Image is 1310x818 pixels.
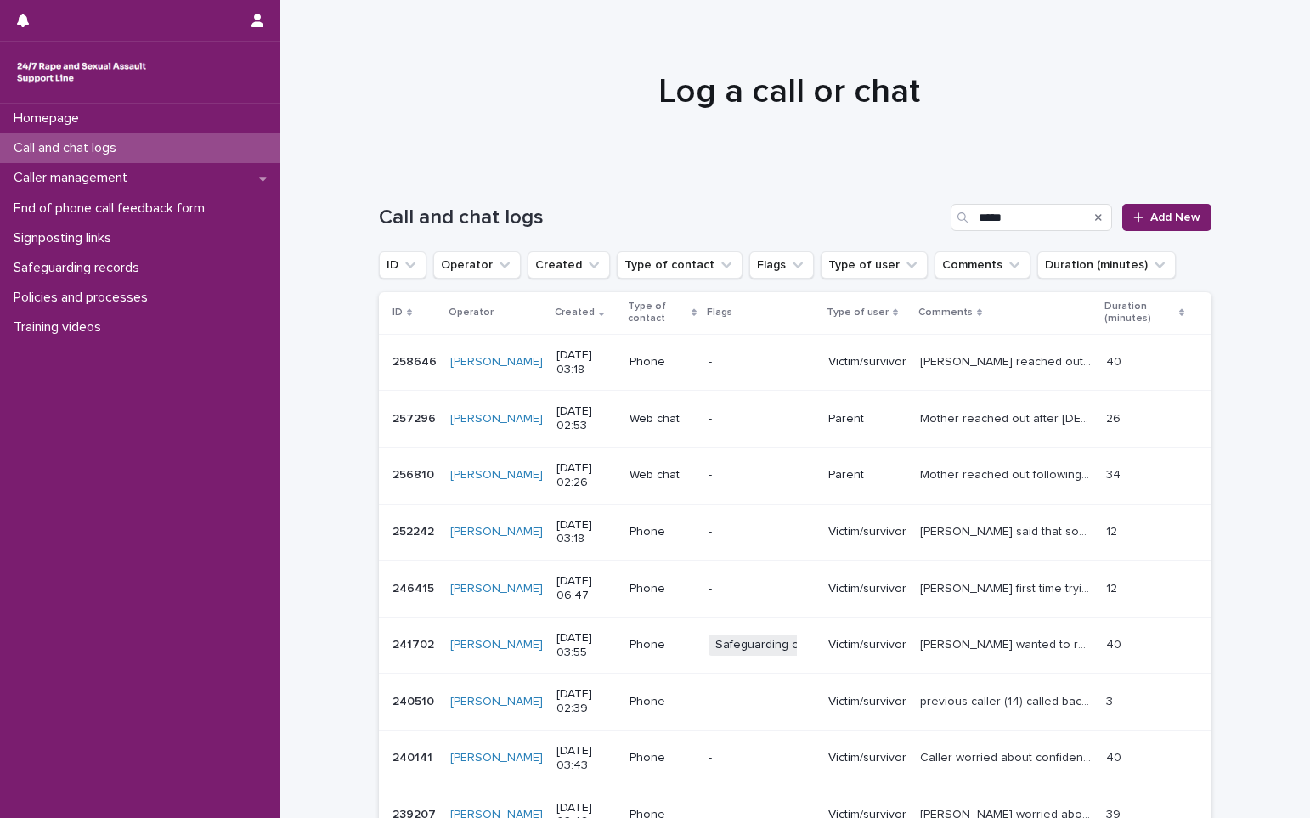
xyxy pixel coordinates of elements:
[450,412,543,426] a: [PERSON_NAME]
[951,204,1112,231] input: Search
[630,695,695,709] p: Phone
[920,635,1096,652] p: Caller wanted to remain anonymous and would not share any information on the call, they are in a ...
[828,468,906,482] p: Parent
[1106,691,1116,709] p: 3
[821,251,928,279] button: Type of user
[392,578,438,596] p: 246415
[920,409,1096,426] p: Mother reached out after 27year old daughter confided she had been raped. Spoke about taking this...
[379,334,1211,391] tr: 258646258646 [PERSON_NAME] [DATE] 03:18Phone-Victim/survivor[PERSON_NAME] reached out, police inv...
[392,691,438,709] p: 240510
[920,578,1096,596] p: Caller first time trying to disclose, something happened within last few days, very emotional, re...
[7,290,161,306] p: Policies and processes
[709,582,815,596] p: -
[379,617,1211,674] tr: 241702241702 [PERSON_NAME] [DATE] 03:55PhoneSafeguarding concernVictim/survivor[PERSON_NAME] want...
[556,518,616,547] p: [DATE] 03:18
[450,695,543,709] a: [PERSON_NAME]
[630,412,695,426] p: Web chat
[1122,204,1211,231] a: Add New
[14,55,150,89] img: rhQMoQhaT3yELyF149Cw
[7,230,125,246] p: Signposting links
[1106,409,1124,426] p: 26
[556,631,616,660] p: [DATE] 03:55
[920,522,1096,539] p: Caller said that someone from our service contacted her about 15minitues prior on an unknown numb...
[630,638,695,652] p: Phone
[7,110,93,127] p: Homepage
[556,348,616,377] p: [DATE] 03:18
[392,409,439,426] p: 257296
[709,751,815,765] p: -
[7,200,218,217] p: End of phone call feedback form
[920,691,1096,709] p: previous caller (14) called back to double check phone number given as one they tried said invali...
[828,751,906,765] p: Victim/survivor
[709,468,815,482] p: -
[449,303,494,322] p: Operator
[555,303,595,322] p: Created
[556,461,616,490] p: [DATE] 02:26
[450,638,543,652] a: [PERSON_NAME]
[373,71,1206,112] h1: Log a call or chat
[1106,522,1121,539] p: 12
[7,260,153,276] p: Safeguarding records
[828,355,906,370] p: Victim/survivor
[1104,297,1175,329] p: Duration (minutes)
[749,251,814,279] button: Flags
[379,730,1211,787] tr: 240141240141 [PERSON_NAME] [DATE] 03:43Phone-Victim/survivorCaller worried about confidentiality,...
[7,170,141,186] p: Caller management
[935,251,1030,279] button: Comments
[1106,578,1121,596] p: 12
[379,561,1211,618] tr: 246415246415 [PERSON_NAME] [DATE] 06:47Phone-Victim/survivor[PERSON_NAME] first time trying to di...
[392,352,440,370] p: 258646
[1150,212,1200,223] span: Add New
[709,412,815,426] p: -
[392,465,438,482] p: 256810
[617,251,743,279] button: Type of contact
[392,635,438,652] p: 241702
[379,447,1211,504] tr: 256810256810 [PERSON_NAME] [DATE] 02:26Web chat-ParentMother reached out following her [DEMOGRAPH...
[450,582,543,596] a: [PERSON_NAME]
[828,582,906,596] p: Victim/survivor
[628,297,687,329] p: Type of contact
[828,638,906,652] p: Victim/survivor
[630,355,695,370] p: Phone
[556,574,616,603] p: [DATE] 06:47
[7,140,130,156] p: Call and chat logs
[528,251,610,279] button: Created
[392,747,436,765] p: 240141
[918,303,973,322] p: Comments
[450,525,543,539] a: [PERSON_NAME]
[920,465,1096,482] p: Mother reached out following her 12 year old daughter confiding in her, exploration of options, s...
[630,582,695,596] p: Phone
[1106,747,1125,765] p: 40
[379,674,1211,731] tr: 240510240510 [PERSON_NAME] [DATE] 02:39Phone-Victim/survivorprevious caller (14) called back to d...
[630,751,695,765] p: Phone
[379,391,1211,448] tr: 257296257296 [PERSON_NAME] [DATE] 02:53Web chat-ParentMother reached out after [DEMOGRAPHIC_DATA]...
[1106,352,1125,370] p: 40
[556,744,616,773] p: [DATE] 03:43
[379,251,426,279] button: ID
[379,206,944,230] h1: Call and chat logs
[707,303,732,322] p: Flags
[1106,635,1125,652] p: 40
[1106,465,1124,482] p: 34
[433,251,521,279] button: Operator
[556,687,616,716] p: [DATE] 02:39
[709,525,815,539] p: -
[828,412,906,426] p: Parent
[828,695,906,709] p: Victim/survivor
[828,525,906,539] p: Victim/survivor
[709,635,844,656] span: Safeguarding concern
[630,468,695,482] p: Web chat
[709,355,815,370] p: -
[630,525,695,539] p: Phone
[827,303,889,322] p: Type of user
[392,522,438,539] p: 252242
[450,751,543,765] a: [PERSON_NAME]
[556,404,616,433] p: [DATE] 02:53
[1037,251,1176,279] button: Duration (minutes)
[392,303,403,322] p: ID
[920,352,1096,370] p: Caller reached out, police investigation on going, wants to confide in a friend about what happen...
[450,355,543,370] a: [PERSON_NAME]
[379,504,1211,561] tr: 252242252242 [PERSON_NAME] [DATE] 03:18Phone-Victim/survivor[PERSON_NAME] said that someone from ...
[920,747,1096,765] p: Caller worried about confidentiality, thoughts and feelings explored, support system and coping m...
